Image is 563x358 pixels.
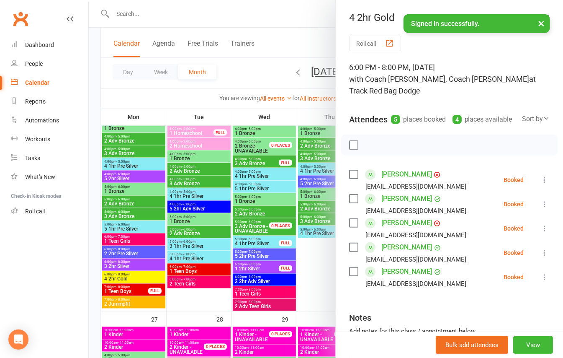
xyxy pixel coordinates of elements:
[381,265,432,278] a: [PERSON_NAME]
[11,168,88,187] a: What's New
[411,20,479,28] span: Signed in successfully.
[365,254,466,265] div: [EMAIL_ADDRESS][DOMAIN_NAME]
[365,230,466,241] div: [EMAIL_ADDRESS][DOMAIN_NAME]
[349,326,550,336] div: Add notes for this class / appointment below
[25,79,49,86] div: Calendar
[25,208,45,215] div: Roll call
[452,114,512,125] div: places available
[504,201,524,207] div: Booked
[391,115,400,124] div: 5
[534,14,549,32] button: ×
[8,329,28,350] div: Open Intercom Messenger
[365,278,466,289] div: [EMAIL_ADDRESS][DOMAIN_NAME]
[11,54,88,73] a: People
[11,202,88,221] a: Roll call
[349,36,401,51] button: Roll call
[522,114,550,125] div: Sort by
[452,115,462,124] div: 4
[349,114,388,125] div: Attendees
[11,111,88,130] a: Automations
[391,114,446,125] div: places booked
[11,149,88,168] a: Tasks
[513,336,553,354] button: View
[504,226,524,231] div: Booked
[25,174,55,180] div: What's New
[25,60,43,67] div: People
[365,205,466,216] div: [EMAIL_ADDRESS][DOMAIN_NAME]
[11,130,88,149] a: Workouts
[381,241,432,254] a: [PERSON_NAME]
[25,136,50,143] div: Workouts
[25,117,59,124] div: Automations
[381,168,432,181] a: [PERSON_NAME]
[336,12,563,23] div: 4 2hr Gold
[25,155,40,161] div: Tasks
[11,73,88,92] a: Calendar
[504,177,524,183] div: Booked
[11,92,88,111] a: Reports
[349,312,371,324] div: Notes
[381,192,432,205] a: [PERSON_NAME]
[10,8,31,29] a: Clubworx
[25,98,46,105] div: Reports
[436,336,508,354] button: Bulk add attendees
[504,250,524,256] div: Booked
[349,62,550,97] div: 6:00 PM - 8:00 PM, [DATE]
[365,181,466,192] div: [EMAIL_ADDRESS][DOMAIN_NAME]
[349,75,529,83] span: with Coach [PERSON_NAME], Coach [PERSON_NAME]
[11,36,88,54] a: Dashboard
[381,216,432,230] a: [PERSON_NAME]
[504,274,524,280] div: Booked
[25,42,54,48] div: Dashboard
